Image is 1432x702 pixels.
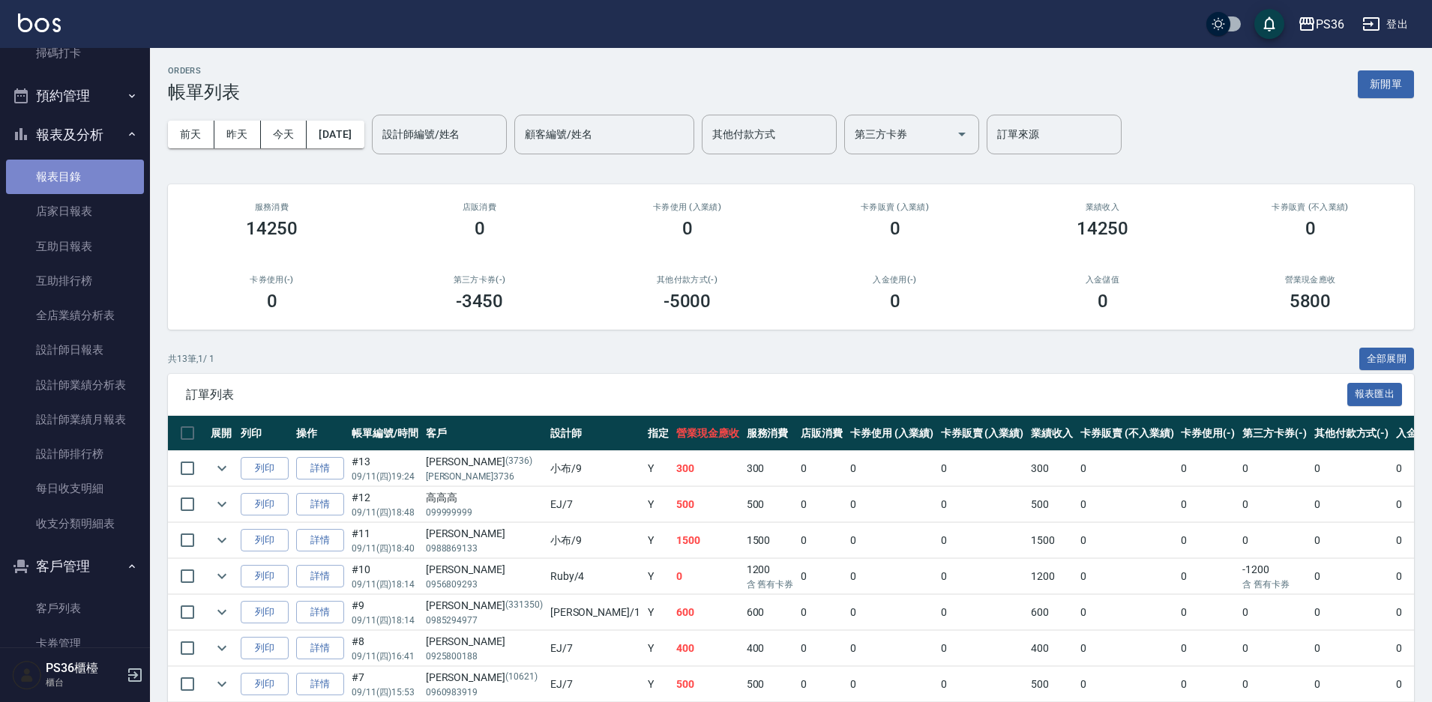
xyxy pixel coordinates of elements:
a: 詳情 [296,601,344,624]
h2: 卡券販賣 (不入業績) [1224,202,1396,212]
td: #9 [348,595,422,630]
h2: 營業現金應收 [1224,275,1396,285]
button: 列印 [241,565,289,588]
a: 詳情 [296,673,344,696]
button: 昨天 [214,121,261,148]
img: Logo [18,13,61,32]
td: 0 [1239,667,1311,702]
td: 500 [1027,487,1077,522]
th: 展開 [207,416,237,451]
button: 列印 [241,457,289,480]
a: 互助日報表 [6,229,144,264]
td: Y [644,595,673,630]
td: 400 [743,631,798,666]
td: 0 [1311,523,1393,558]
h5: PS36櫃檯 [46,661,122,676]
td: Y [644,487,673,522]
p: 09/11 (四) 19:24 [352,470,418,483]
td: 300 [673,451,743,486]
td: 0 [1177,523,1239,558]
td: 0 [1239,451,1311,486]
div: [PERSON_NAME] [426,670,543,686]
div: [PERSON_NAME] [426,526,543,542]
button: expand row [211,673,233,695]
td: EJ /7 [547,631,644,666]
th: 設計師 [547,416,644,451]
td: -1200 [1239,559,1311,594]
button: 報表及分析 [6,115,144,154]
a: 全店業績分析表 [6,298,144,333]
button: 列印 [241,673,289,696]
td: #10 [348,559,422,594]
a: 報表匯出 [1347,387,1403,401]
th: 其他付款方式(-) [1311,416,1393,451]
td: 0 [797,451,846,486]
h2: 卡券使用(-) [186,275,358,285]
td: #12 [348,487,422,522]
td: 0 [1077,451,1177,486]
p: 09/11 (四) 18:48 [352,506,418,519]
td: 小布 /9 [547,523,644,558]
p: 09/11 (四) 18:14 [352,578,418,591]
td: 500 [1027,667,1077,702]
td: 0 [1311,667,1393,702]
td: 300 [743,451,798,486]
th: 卡券使用(-) [1177,416,1239,451]
td: #13 [348,451,422,486]
a: 互助排行榜 [6,264,144,298]
button: expand row [211,457,233,479]
div: [PERSON_NAME] [426,562,543,578]
td: 0 [937,667,1028,702]
th: 指定 [644,416,673,451]
button: expand row [211,565,233,587]
button: 客戶管理 [6,547,144,586]
td: 300 [1027,451,1077,486]
h2: ORDERS [168,66,240,76]
a: 客戶列表 [6,591,144,626]
td: 500 [673,487,743,522]
h2: 第三方卡券(-) [394,275,565,285]
td: 0 [1177,487,1239,522]
button: 預約管理 [6,76,144,115]
td: 0 [937,523,1028,558]
td: 0 [797,631,846,666]
td: 0 [846,523,937,558]
h2: 卡券販賣 (入業績) [809,202,981,212]
p: 0960983919 [426,686,543,699]
p: 共 13 筆, 1 / 1 [168,352,214,366]
button: PS36 [1292,9,1350,40]
td: 0 [797,559,846,594]
a: 店家日報表 [6,194,144,229]
img: Person [12,660,42,690]
p: 09/11 (四) 18:14 [352,614,418,627]
button: 報表匯出 [1347,383,1403,406]
button: [DATE] [307,121,364,148]
th: 卡券使用 (入業績) [846,416,937,451]
td: Y [644,523,673,558]
td: 600 [673,595,743,630]
p: 0985294977 [426,614,543,627]
a: 報表目錄 [6,160,144,194]
p: (3736) [505,454,532,470]
h3: 服務消費 [186,202,358,212]
td: 0 [1077,559,1177,594]
p: (331350) [505,598,543,614]
td: 0 [846,451,937,486]
td: 0 [797,667,846,702]
button: 前天 [168,121,214,148]
span: 訂單列表 [186,387,1347,402]
td: 500 [743,487,798,522]
td: 0 [1077,487,1177,522]
td: 0 [1311,595,1393,630]
p: 櫃台 [46,676,122,689]
td: 0 [937,451,1028,486]
td: Y [644,667,673,702]
div: [PERSON_NAME] [426,598,543,614]
td: 600 [743,595,798,630]
h2: 入金使用(-) [809,275,981,285]
a: 收支分類明細表 [6,506,144,541]
td: Y [644,631,673,666]
td: 0 [673,559,743,594]
a: 詳情 [296,565,344,588]
p: 09/11 (四) 16:41 [352,650,418,663]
